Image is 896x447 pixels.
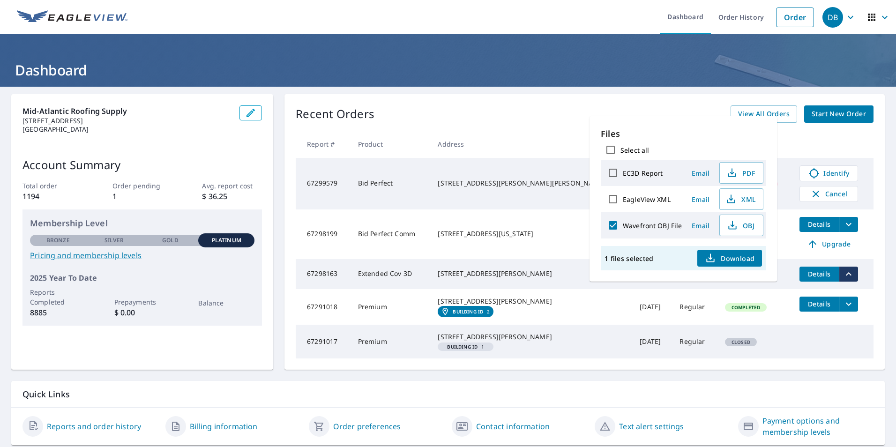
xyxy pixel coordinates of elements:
td: 67291018 [296,289,350,325]
a: Text alert settings [619,421,684,432]
a: Pricing and membership levels [30,250,254,261]
div: DB [822,7,843,28]
td: [DATE] [632,289,672,325]
a: Billing information [190,421,257,432]
td: Bid Perfect Comm [351,209,431,259]
em: Building ID [447,344,478,349]
label: Wavefront OBJ File [623,221,682,230]
td: 67298163 [296,259,350,289]
p: 1 files selected [605,254,653,263]
p: Avg. report cost [202,181,262,191]
th: Report # [296,130,350,158]
span: XML [725,194,755,205]
button: Download [697,250,762,267]
button: detailsBtn-67298199 [799,217,839,232]
button: filesDropdownBtn-67298163 [839,267,858,282]
p: Silver [105,236,124,245]
p: Gold [162,236,178,245]
p: Prepayments [114,297,171,307]
button: filesDropdownBtn-67298199 [839,217,858,232]
a: Start New Order [804,105,874,123]
span: OBJ [725,220,755,231]
p: Order pending [112,181,172,191]
p: Recent Orders [296,105,374,123]
span: Details [805,299,833,308]
button: Email [686,192,716,207]
div: [STREET_ADDRESS][PERSON_NAME] [438,269,625,278]
h1: Dashboard [11,60,885,80]
button: detailsBtn-67291018 [799,297,839,312]
span: Closed [726,339,756,345]
p: [STREET_ADDRESS] [22,117,232,125]
label: EC3D Report [623,169,663,178]
span: Completed [726,304,766,311]
span: Identify [806,168,852,179]
label: Select all [620,146,649,155]
span: Email [689,169,712,178]
button: Email [686,166,716,180]
a: Identify [799,165,858,181]
p: $ 36.25 [202,191,262,202]
button: PDF [719,162,763,184]
span: Email [689,195,712,204]
th: Product [351,130,431,158]
p: Quick Links [22,388,874,400]
td: 67291017 [296,325,350,358]
span: Start New Order [812,108,866,120]
a: Payment options and membership levels [762,415,874,438]
td: Regular [672,289,717,325]
button: detailsBtn-67298163 [799,267,839,282]
button: Email [686,218,716,233]
span: Email [689,221,712,230]
a: Reports and order history [47,421,141,432]
p: Account Summary [22,156,262,173]
div: [STREET_ADDRESS][PERSON_NAME] [438,332,625,342]
td: 67299579 [296,158,350,209]
p: Mid-Atlantic Roofing Supply [22,105,232,117]
p: 8885 [30,307,86,318]
div: [STREET_ADDRESS][PERSON_NAME] [438,297,625,306]
p: [GEOGRAPHIC_DATA] [22,125,232,134]
p: 1 [112,191,172,202]
button: filesDropdownBtn-67291018 [839,297,858,312]
a: Building ID2 [438,306,493,317]
em: Building ID [453,309,483,314]
td: 67298199 [296,209,350,259]
p: 2025 Year To Date [30,272,254,283]
p: 1194 [22,191,82,202]
a: Upgrade [799,237,858,252]
label: EagleView XML [623,195,671,204]
th: Address [430,130,632,158]
span: Details [805,269,833,278]
p: Reports Completed [30,287,86,307]
a: Order [776,7,814,27]
img: EV Logo [17,10,127,24]
p: Platinum [212,236,241,245]
button: OBJ [719,215,763,236]
span: 1 [441,344,490,349]
span: PDF [725,167,755,179]
p: $ 0.00 [114,307,171,318]
div: [STREET_ADDRESS][PERSON_NAME][PERSON_NAME] [438,179,625,188]
td: Bid Perfect [351,158,431,209]
span: Cancel [809,188,848,200]
span: View All Orders [738,108,790,120]
td: Regular [672,325,717,358]
td: Premium [351,325,431,358]
button: Cancel [799,186,858,202]
td: [DATE] [632,325,672,358]
div: [STREET_ADDRESS][US_STATE] [438,229,625,238]
span: Upgrade [805,238,852,250]
p: Files [601,127,766,140]
td: Extended Cov 3D [351,259,431,289]
p: Membership Level [30,217,254,230]
span: Details [805,220,833,229]
button: XML [719,188,763,210]
td: Premium [351,289,431,325]
p: Balance [198,298,254,308]
span: Download [705,253,754,264]
p: Bronze [46,236,70,245]
a: View All Orders [731,105,797,123]
a: Contact information [476,421,550,432]
a: Order preferences [333,421,401,432]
